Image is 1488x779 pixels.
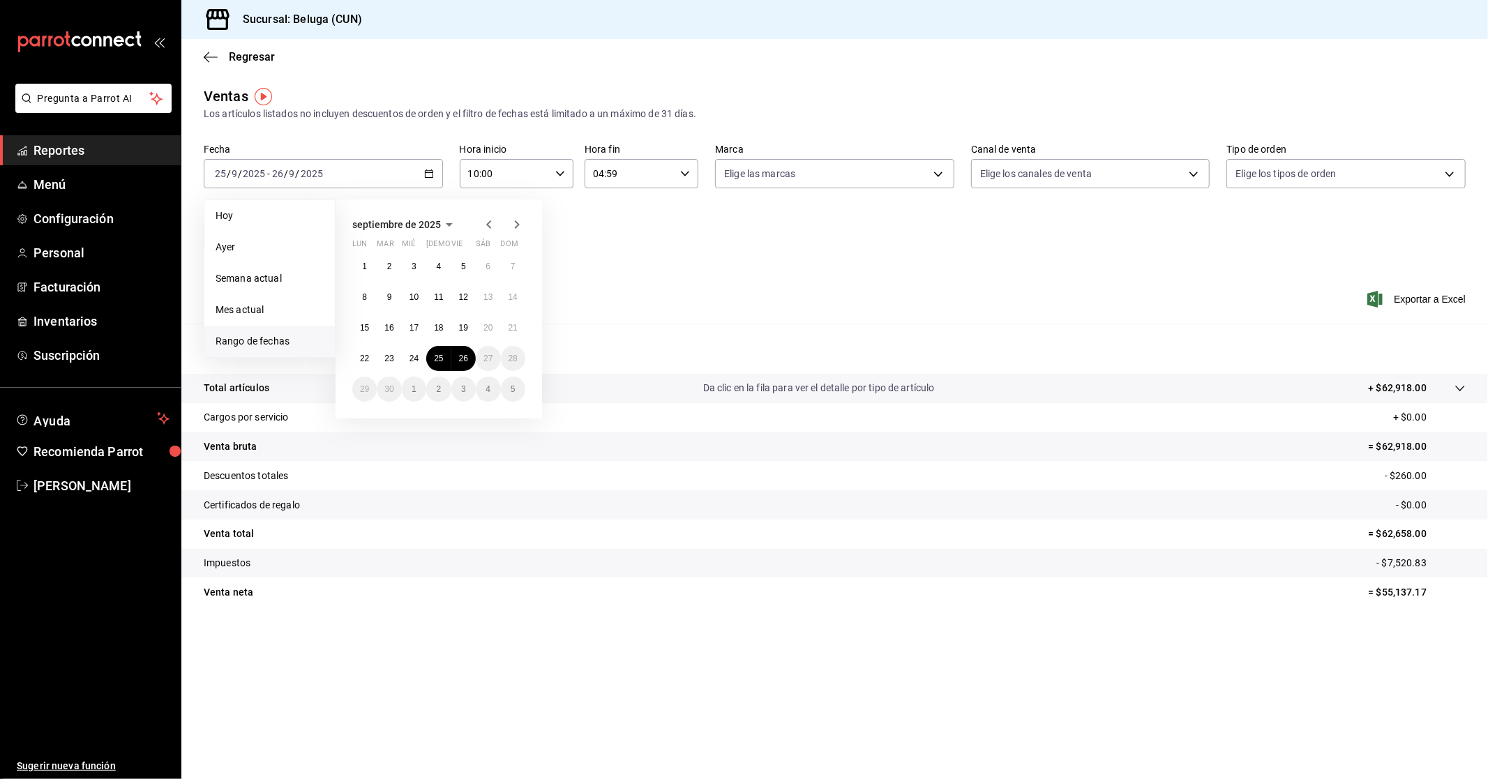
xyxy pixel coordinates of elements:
button: 7 de septiembre de 2025 [501,254,525,279]
span: septiembre de 2025 [352,219,441,230]
button: 14 de septiembre de 2025 [501,285,525,310]
abbr: 30 de septiembre de 2025 [384,384,393,394]
button: 16 de septiembre de 2025 [377,315,401,340]
button: 26 de septiembre de 2025 [451,346,476,371]
button: 5 de octubre de 2025 [501,377,525,402]
span: Suscripción [33,346,170,365]
button: 4 de septiembre de 2025 [426,254,451,279]
abbr: 4 de octubre de 2025 [486,384,490,394]
button: 30 de septiembre de 2025 [377,377,401,402]
span: Reportes [33,141,170,160]
span: Facturación [33,278,170,296]
input: -- [289,168,296,179]
input: -- [214,168,227,179]
button: Regresar [204,50,275,63]
button: 4 de octubre de 2025 [476,377,500,402]
p: - $0.00 [1396,498,1466,513]
input: ---- [242,168,266,179]
div: Ventas [204,86,248,107]
label: Tipo de orden [1226,145,1466,155]
button: 8 de septiembre de 2025 [352,285,377,310]
button: Exportar a Excel [1370,291,1466,308]
p: Venta neta [204,585,253,600]
p: + $0.00 [1393,410,1466,425]
span: Recomienda Parrot [33,442,170,461]
abbr: 5 de octubre de 2025 [511,384,516,394]
button: septiembre de 2025 [352,216,458,233]
abbr: jueves [426,239,509,254]
button: 11 de septiembre de 2025 [426,285,451,310]
button: 27 de septiembre de 2025 [476,346,500,371]
button: 25 de septiembre de 2025 [426,346,451,371]
p: + $62,918.00 [1368,381,1427,395]
p: Total artículos [204,381,269,395]
p: - $260.00 [1385,469,1466,483]
span: Personal [33,243,170,262]
button: 6 de septiembre de 2025 [476,254,500,279]
h3: Sucursal: Beluga (CUN) [232,11,362,28]
span: Elige las marcas [724,167,795,181]
span: Elige los canales de venta [980,167,1092,181]
span: / [284,168,288,179]
button: 1 de septiembre de 2025 [352,254,377,279]
span: - [267,168,270,179]
button: 9 de septiembre de 2025 [377,285,401,310]
p: Venta total [204,527,254,541]
abbr: 17 de septiembre de 2025 [409,323,419,333]
p: - $7,520.83 [1377,556,1466,570]
abbr: 24 de septiembre de 2025 [409,354,419,363]
span: Ayer [216,240,324,255]
button: 28 de septiembre de 2025 [501,346,525,371]
button: 15 de septiembre de 2025 [352,315,377,340]
p: Venta bruta [204,439,257,454]
span: / [296,168,300,179]
abbr: 2 de octubre de 2025 [437,384,442,394]
button: 24 de septiembre de 2025 [402,346,426,371]
p: Resumen [204,340,1466,357]
abbr: 15 de septiembre de 2025 [360,323,369,333]
span: Configuración [33,209,170,228]
abbr: martes [377,239,393,254]
div: Los artículos listados no incluyen descuentos de orden y el filtro de fechas está limitado a un m... [204,107,1466,121]
abbr: 29 de septiembre de 2025 [360,384,369,394]
span: Regresar [229,50,275,63]
p: = $62,658.00 [1368,527,1466,541]
abbr: 1 de septiembre de 2025 [362,262,367,271]
label: Fecha [204,145,443,155]
abbr: 1 de octubre de 2025 [412,384,416,394]
button: 5 de septiembre de 2025 [451,254,476,279]
abbr: 16 de septiembre de 2025 [384,323,393,333]
abbr: 8 de septiembre de 2025 [362,292,367,302]
label: Canal de venta [971,145,1210,155]
abbr: 27 de septiembre de 2025 [483,354,493,363]
abbr: 28 de septiembre de 2025 [509,354,518,363]
span: / [238,168,242,179]
abbr: 26 de septiembre de 2025 [459,354,468,363]
span: [PERSON_NAME] [33,476,170,495]
span: Rango de fechas [216,334,324,349]
abbr: 4 de septiembre de 2025 [437,262,442,271]
label: Hora fin [585,145,698,155]
span: Elige los tipos de orden [1235,167,1336,181]
p: Impuestos [204,556,250,570]
button: Pregunta a Parrot AI [15,84,172,113]
abbr: 12 de septiembre de 2025 [459,292,468,302]
button: 2 de septiembre de 2025 [377,254,401,279]
abbr: domingo [501,239,518,254]
img: Tooltip marker [255,88,272,105]
abbr: 2 de septiembre de 2025 [387,262,392,271]
span: Semana actual [216,271,324,286]
button: 10 de septiembre de 2025 [402,285,426,310]
abbr: 10 de septiembre de 2025 [409,292,419,302]
button: 13 de septiembre de 2025 [476,285,500,310]
button: 3 de septiembre de 2025 [402,254,426,279]
abbr: 20 de septiembre de 2025 [483,323,493,333]
input: ---- [300,168,324,179]
abbr: sábado [476,239,490,254]
span: / [227,168,231,179]
p: Certificados de regalo [204,498,300,513]
button: 17 de septiembre de 2025 [402,315,426,340]
abbr: 19 de septiembre de 2025 [459,323,468,333]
